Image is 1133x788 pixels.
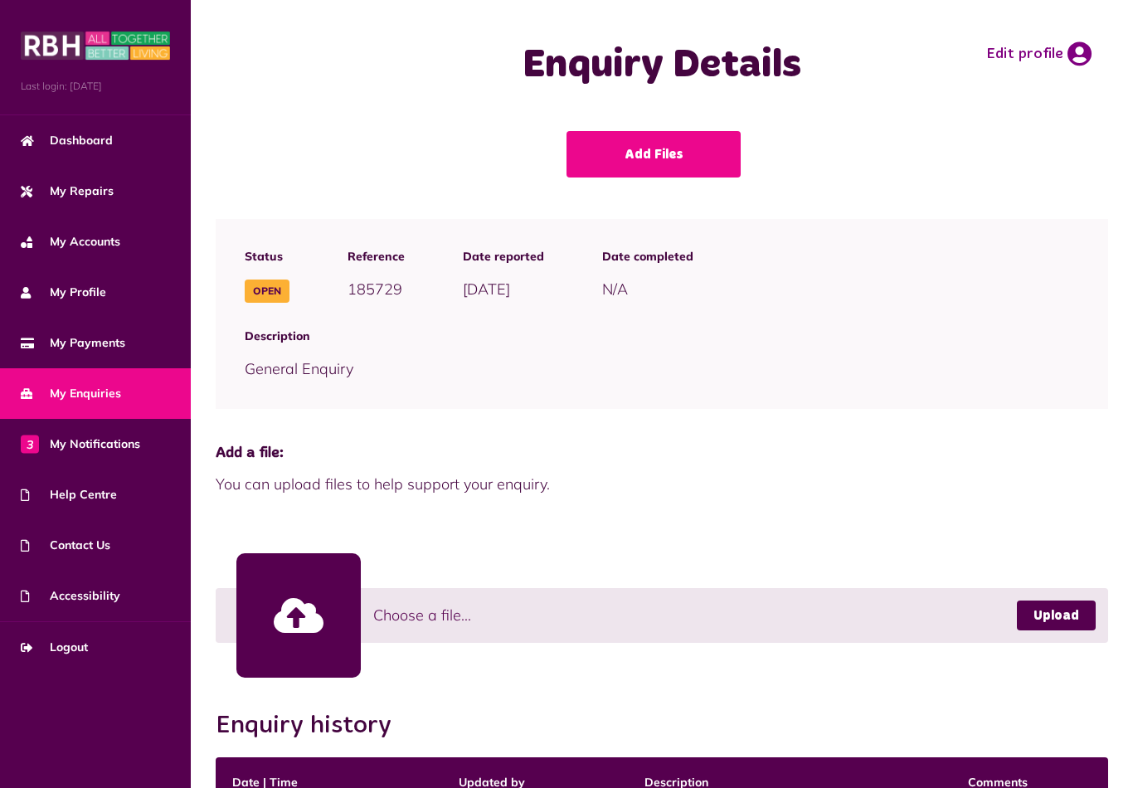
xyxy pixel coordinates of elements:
h1: Enquiry Details [443,41,881,90]
span: General Enquiry [245,359,353,378]
span: My Repairs [21,182,114,200]
a: Edit profile [986,41,1092,66]
a: Add Files [566,131,741,178]
span: Dashboard [21,132,113,149]
img: MyRBH [21,29,170,62]
span: Choose a file... [373,604,471,626]
span: My Accounts [21,233,120,251]
span: Contact Us [21,537,110,554]
span: 3 [21,435,39,453]
span: 185729 [348,280,402,299]
span: Add a file: [216,442,1108,465]
h2: Enquiry history [216,711,408,741]
span: Status [245,248,289,265]
span: Description [245,328,1079,345]
span: Open [245,280,289,303]
span: My Payments [21,334,125,352]
span: [DATE] [463,280,510,299]
span: My Profile [21,284,106,301]
span: My Notifications [21,435,140,453]
span: Date completed [602,248,693,265]
span: My Enquiries [21,385,121,402]
span: N/A [602,280,628,299]
span: Date reported [463,248,544,265]
span: Logout [21,639,88,656]
span: Reference [348,248,405,265]
a: Upload [1017,601,1096,630]
span: Help Centre [21,486,117,503]
span: Last login: [DATE] [21,79,170,94]
span: Accessibility [21,587,120,605]
span: You can upload files to help support your enquiry. [216,473,1108,495]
